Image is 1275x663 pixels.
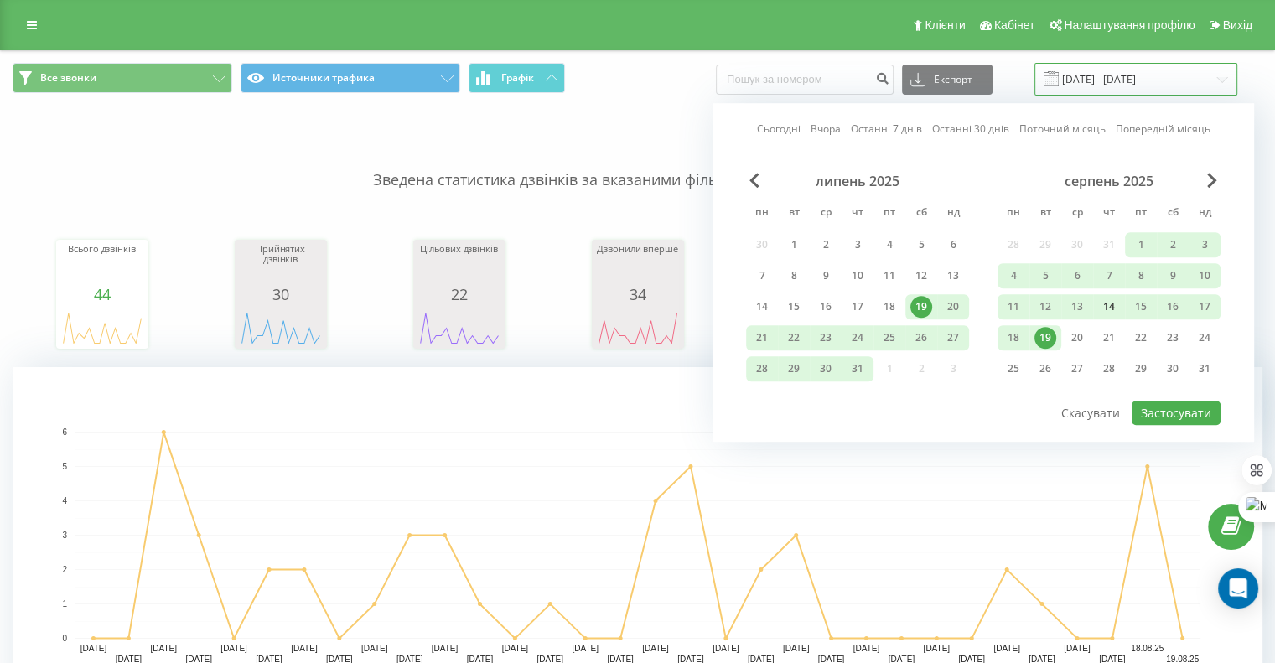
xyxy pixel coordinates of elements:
abbr: субота [1160,201,1185,226]
abbr: четвер [845,201,870,226]
text: [DATE] [502,644,529,653]
div: 44 [60,286,144,303]
div: пт 22 серп 2025 р. [1125,325,1157,350]
div: нд 27 лип 2025 р. [937,325,969,350]
div: 12 [1034,296,1056,318]
span: Кабінет [994,18,1035,32]
div: пн 7 лип 2025 р. [746,263,778,288]
div: 22 [1130,327,1152,349]
text: [DATE] [220,644,247,653]
div: 19 [910,296,932,318]
div: пт 1 серп 2025 р. [1125,232,1157,257]
div: Open Intercom Messenger [1218,568,1258,609]
div: ср 20 серп 2025 р. [1061,325,1093,350]
div: 13 [1066,296,1088,318]
div: 18 [1003,327,1024,349]
abbr: середа [1065,201,1090,226]
text: [DATE] [80,644,107,653]
div: 4 [879,234,900,256]
text: 4 [62,496,67,505]
div: ср 9 лип 2025 р. [810,263,842,288]
div: чт 7 серп 2025 р. [1093,263,1125,288]
div: 17 [1194,296,1215,318]
div: 13 [942,265,964,287]
a: Останні 30 днів [932,122,1009,137]
div: вт 12 серп 2025 р. [1029,294,1061,319]
span: Налаштування профілю [1064,18,1195,32]
div: нд 20 лип 2025 р. [937,294,969,319]
abbr: понеділок [1001,201,1026,226]
div: 31 [847,358,868,380]
a: Поточний місяць [1019,122,1106,137]
span: Клієнти [925,18,966,32]
div: 11 [1003,296,1024,318]
a: Попередній місяць [1116,122,1210,137]
span: Next Month [1207,173,1217,188]
button: Источники трафика [241,63,460,93]
div: пн 14 лип 2025 р. [746,294,778,319]
div: вт 29 лип 2025 р. [778,356,810,381]
div: 28 [1098,358,1120,380]
div: 8 [1130,265,1152,287]
text: 5 [62,462,67,471]
div: 1 [1130,234,1152,256]
div: 24 [1194,327,1215,349]
div: 15 [783,296,805,318]
span: Вихід [1223,18,1252,32]
div: чт 17 лип 2025 р. [842,294,873,319]
span: Previous Month [749,173,759,188]
text: 1 [62,599,67,609]
svg: A chart. [596,303,680,353]
div: 31 [1194,358,1215,380]
p: Зведена статистика дзвінків за вказаними фільтрами за обраний період [13,136,1262,191]
div: 30 [815,358,837,380]
div: нд 24 серп 2025 р. [1189,325,1221,350]
div: нд 17 серп 2025 р. [1189,294,1221,319]
div: 6 [942,234,964,256]
div: 9 [1162,265,1184,287]
div: пн 18 серп 2025 р. [998,325,1029,350]
div: пт 25 лип 2025 р. [873,325,905,350]
div: ср 2 лип 2025 р. [810,232,842,257]
a: Сьогодні [757,122,801,137]
div: пт 4 лип 2025 р. [873,232,905,257]
text: [DATE] [923,644,950,653]
text: [DATE] [361,644,388,653]
div: 20 [1066,327,1088,349]
abbr: п’ятниця [877,201,902,226]
text: 0 [62,634,67,643]
div: 14 [1098,296,1120,318]
div: 3 [1194,234,1215,256]
div: 3 [847,234,868,256]
div: 7 [1098,265,1120,287]
div: 30 [239,286,323,303]
button: Застосувати [1132,401,1221,425]
div: вт 5 серп 2025 р. [1029,263,1061,288]
div: 19 [1034,327,1056,349]
text: 3 [62,531,67,540]
div: пт 11 лип 2025 р. [873,263,905,288]
div: 30 [1162,358,1184,380]
div: 8 [783,265,805,287]
div: 2 [815,234,837,256]
div: Прийнятих дзвінків [239,244,323,286]
svg: A chart. [239,303,323,353]
div: чт 24 лип 2025 р. [842,325,873,350]
div: 34 [596,286,680,303]
div: Цільових дзвінків [417,244,501,286]
abbr: неділя [941,201,966,226]
button: Графік [469,63,565,93]
div: пн 28 лип 2025 р. [746,356,778,381]
abbr: субота [909,201,934,226]
div: Дзвонили вперше [596,244,680,286]
text: 18.08.25 [1131,644,1164,653]
text: 2 [62,565,67,574]
div: 14 [751,296,773,318]
div: пн 4 серп 2025 р. [998,263,1029,288]
text: [DATE] [151,644,178,653]
div: 18 [879,296,900,318]
div: сб 5 лип 2025 р. [905,232,937,257]
div: чт 3 лип 2025 р. [842,232,873,257]
span: Графік [501,72,534,84]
